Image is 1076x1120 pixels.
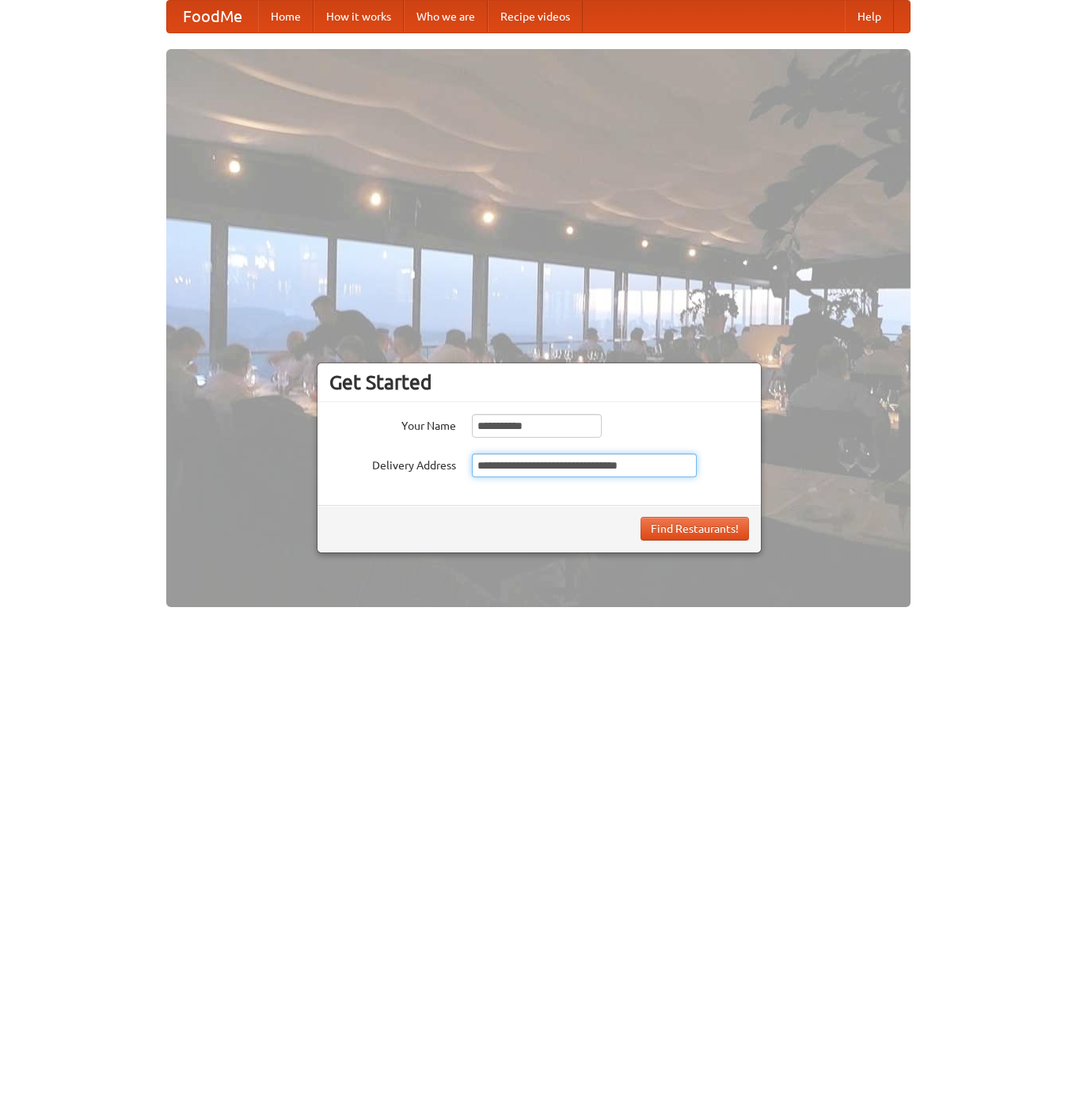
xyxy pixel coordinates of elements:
button: Find Restaurants! [641,517,749,541]
label: Delivery Address [329,454,456,473]
a: Home [258,1,314,32]
a: FoodMe [167,1,258,32]
a: Help [845,1,894,32]
label: Your Name [329,414,456,434]
h3: Get Started [329,370,749,394]
a: Recipe videos [488,1,583,32]
a: How it works [314,1,404,32]
a: Who we are [404,1,488,32]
